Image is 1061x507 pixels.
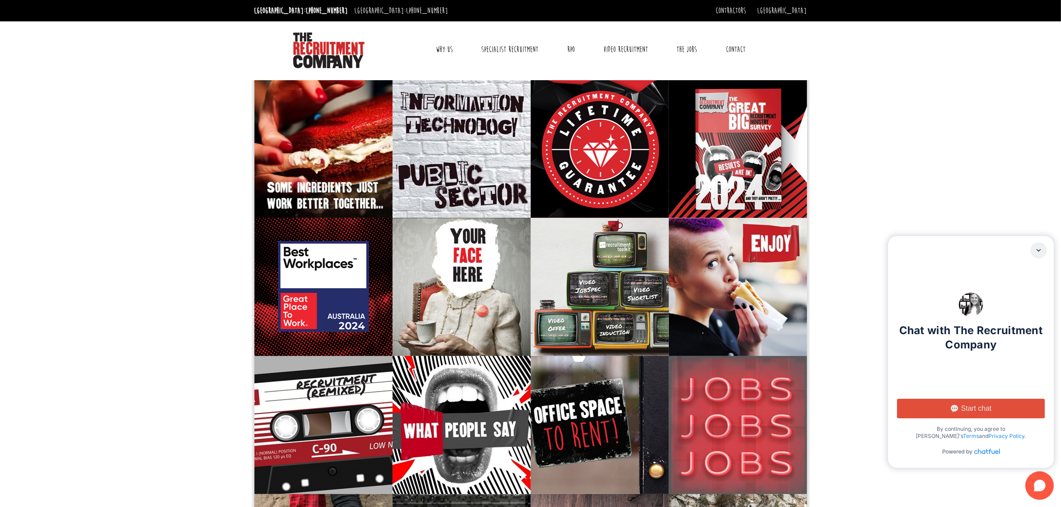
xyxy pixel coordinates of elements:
a: RPO [561,38,582,61]
a: Video Recruitment [597,38,655,61]
a: The Jobs [670,38,704,61]
img: The Recruitment Company [293,33,365,68]
li: [GEOGRAPHIC_DATA]: [352,4,451,18]
a: [GEOGRAPHIC_DATA] [758,6,807,16]
a: Contact [719,38,752,61]
a: Contractors [716,6,746,16]
a: [PHONE_NUMBER] [406,6,448,16]
a: [PHONE_NUMBER] [306,6,348,16]
a: Why Us [429,38,459,61]
a: Specialist Recruitment [475,38,545,61]
li: [GEOGRAPHIC_DATA]: [252,4,350,18]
